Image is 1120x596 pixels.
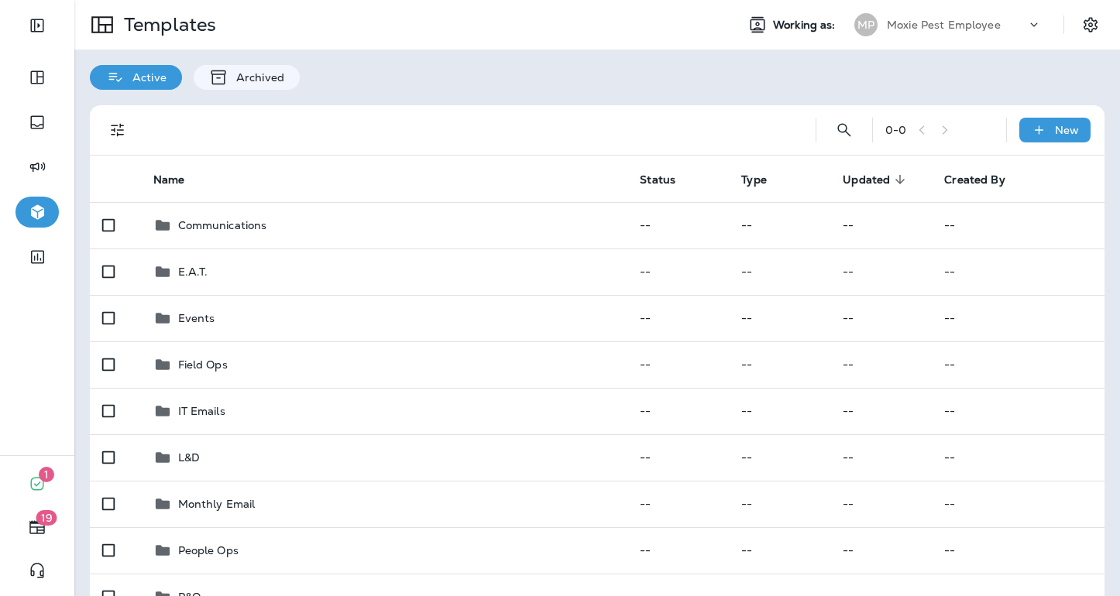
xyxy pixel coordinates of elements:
[944,173,1025,187] span: Created By
[729,341,830,388] td: --
[39,467,54,482] span: 1
[885,124,906,136] div: 0 - 0
[178,265,208,278] p: E.A.T.
[729,248,830,295] td: --
[854,13,878,36] div: MP
[178,451,200,464] p: L&D
[830,248,932,295] td: --
[627,295,729,341] td: --
[729,434,830,481] td: --
[178,498,256,510] p: Monthly Email
[36,510,57,526] span: 19
[932,295,1105,341] td: --
[932,388,1105,434] td: --
[741,173,767,187] span: Type
[932,527,1105,574] td: --
[830,295,932,341] td: --
[830,202,932,248] td: --
[887,19,1001,31] p: Moxie Pest Employee
[640,173,696,187] span: Status
[153,173,185,187] span: Name
[944,173,1005,187] span: Created By
[729,202,830,248] td: --
[830,527,932,574] td: --
[729,388,830,434] td: --
[178,405,225,417] p: IT Emails
[153,173,205,187] span: Name
[627,527,729,574] td: --
[640,173,675,187] span: Status
[843,173,890,187] span: Updated
[1055,124,1079,136] p: New
[102,115,133,146] button: Filters
[729,527,830,574] td: --
[15,512,59,543] button: 19
[178,219,267,231] p: Communications
[118,13,216,36] p: Templates
[932,341,1105,388] td: --
[830,434,932,481] td: --
[627,341,729,388] td: --
[15,468,59,499] button: 1
[125,71,167,84] p: Active
[627,202,729,248] td: --
[178,544,239,557] p: People Ops
[627,434,729,481] td: --
[627,481,729,527] td: --
[627,388,729,434] td: --
[741,173,787,187] span: Type
[178,358,228,371] p: Field Ops
[932,434,1105,481] td: --
[15,10,59,41] button: Expand Sidebar
[228,71,284,84] p: Archived
[932,202,1105,248] td: --
[932,481,1105,527] td: --
[729,295,830,341] td: --
[830,388,932,434] td: --
[1077,11,1105,39] button: Settings
[843,173,910,187] span: Updated
[932,248,1105,295] td: --
[627,248,729,295] td: --
[829,115,860,146] button: Search Templates
[178,312,215,324] p: Events
[830,341,932,388] td: --
[729,481,830,527] td: --
[830,481,932,527] td: --
[773,19,839,32] span: Working as:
